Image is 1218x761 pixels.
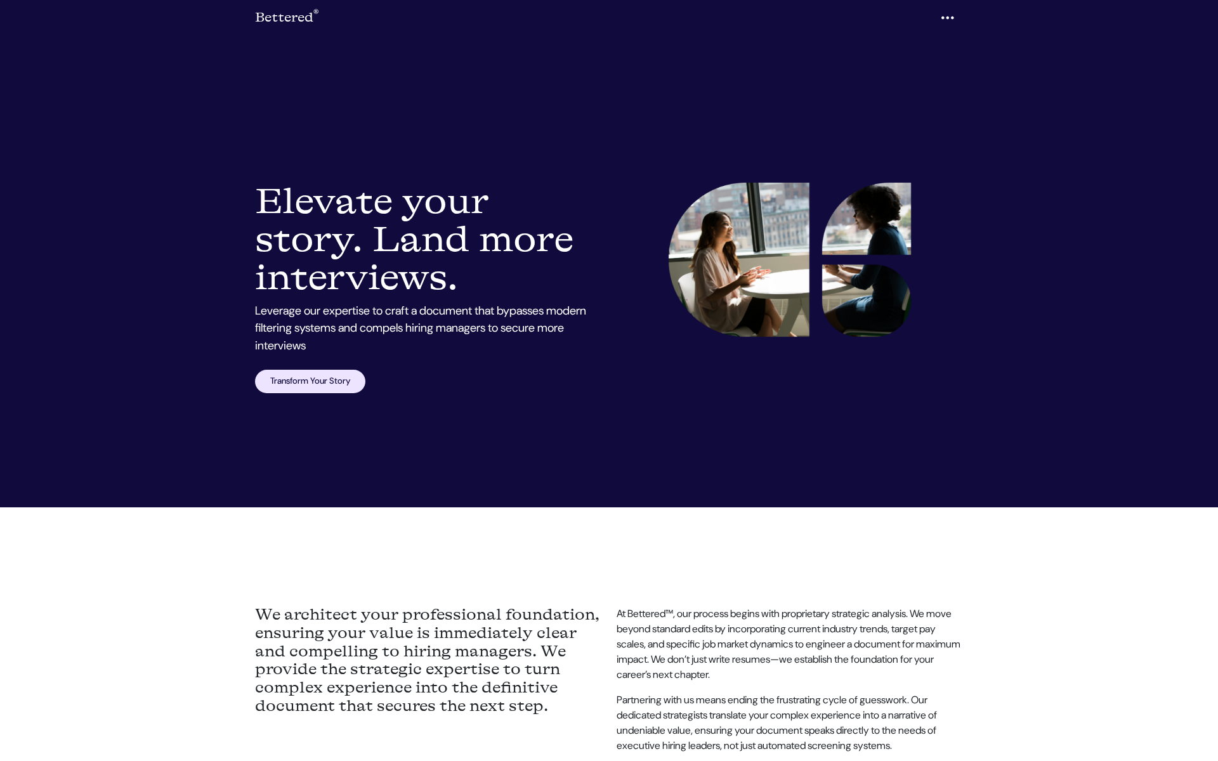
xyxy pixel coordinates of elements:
[255,5,318,30] a: Bettered®
[255,302,601,355] p: Leverage our expertise to craft a document that bypasses modern filtering systems and compels hir...
[617,586,963,662] p: At Bettered™, our process begins with proprietary strategic analysis. We move beyond standard edi...
[255,586,601,696] h4: We architect your professional foundation, ensuring your value is immediately clear and compellin...
[255,183,601,297] h1: Elevate your story. Land more interviews.
[669,183,911,337] img: Resume Writing
[313,9,318,20] sup: ®
[255,370,365,393] a: Transform Your Story
[617,672,963,733] p: Partnering with us means ending the frustrating cycle of guesswork. Our dedicated strategists tra...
